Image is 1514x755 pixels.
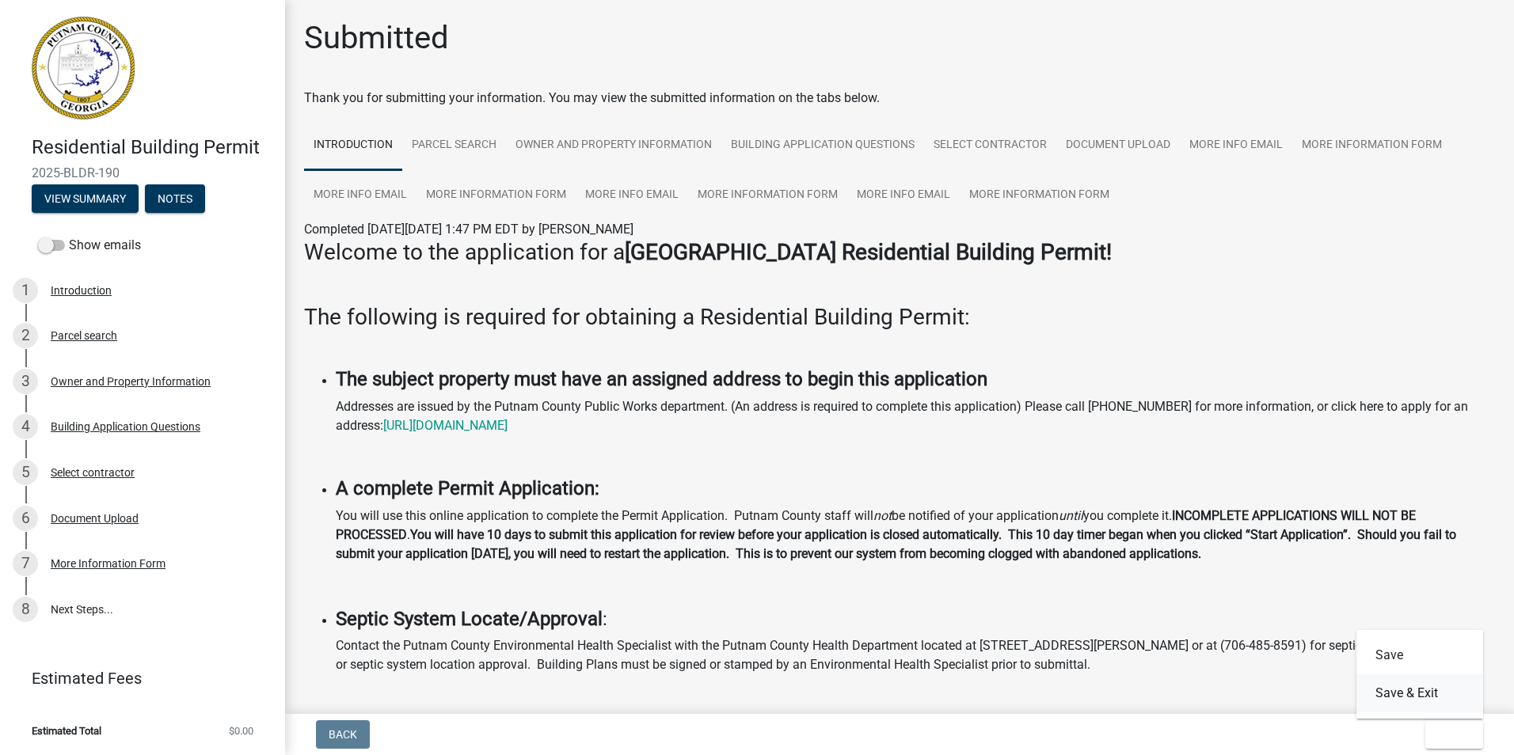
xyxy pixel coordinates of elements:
[721,120,924,171] a: Building Application Questions
[13,662,260,694] a: Estimated Fees
[32,184,139,213] button: View Summary
[1056,120,1180,171] a: Document Upload
[1356,630,1483,719] div: Exit
[51,513,139,524] div: Document Upload
[32,17,135,120] img: Putnam County, Georgia
[13,414,38,439] div: 4
[873,508,892,523] i: not
[32,136,272,159] h4: Residential Building Permit
[1356,636,1483,674] button: Save
[304,89,1495,108] div: Thank you for submitting your information. You may view the submitted information on the tabs below.
[32,726,101,736] span: Estimated Total
[304,170,417,221] a: More Info Email
[13,278,38,303] div: 1
[145,193,205,206] wm-modal-confirm: Notes
[847,170,960,221] a: More Info Email
[304,120,402,171] a: Introduction
[32,165,253,180] span: 2025-BLDR-190
[383,418,508,433] a: [URL][DOMAIN_NAME]
[336,397,1495,435] p: Addresses are issued by the Putnam County Public Works department. (An address is required to com...
[13,460,38,485] div: 5
[145,184,205,213] button: Notes
[1059,508,1083,523] i: until
[1356,674,1483,712] button: Save & Exit
[506,120,721,171] a: Owner and Property Information
[336,508,1416,542] strong: INCOMPLETE APPLICATIONS WILL NOT BE PROCESSED
[336,608,1495,631] h4: :
[51,558,165,569] div: More Information Form
[51,285,112,296] div: Introduction
[924,120,1056,171] a: Select contractor
[329,728,357,741] span: Back
[51,421,200,432] div: Building Application Questions
[13,323,38,348] div: 2
[316,720,370,749] button: Back
[1438,728,1461,741] span: Exit
[336,527,1456,561] strong: You will have 10 days to submit this application for review before your application is closed aut...
[1180,120,1292,171] a: More Info Email
[229,726,253,736] span: $0.00
[13,597,38,622] div: 8
[51,467,135,478] div: Select contractor
[32,193,139,206] wm-modal-confirm: Summary
[417,170,576,221] a: More Information Form
[336,636,1495,674] p: Contact the Putnam County Environmental Health Specialist with the Putnam County Health Departmen...
[336,506,1495,563] p: You will use this online application to complete the Permit Application. Putnam County staff will...
[304,304,1495,331] h3: The following is required for obtaining a Residential Building Permit:
[336,477,599,499] strong: A complete Permit Application:
[51,376,211,387] div: Owner and Property Information
[402,120,506,171] a: Parcel search
[1425,720,1483,749] button: Exit
[336,608,603,630] strong: Septic System Locate/Approval
[576,170,688,221] a: More Info Email
[336,368,987,390] strong: The subject property must have an assigned address to begin this application
[13,369,38,394] div: 3
[13,551,38,576] div: 7
[13,506,38,531] div: 6
[960,170,1119,221] a: More Information Form
[51,330,117,341] div: Parcel search
[304,239,1495,266] h3: Welcome to the application for a
[304,222,633,237] span: Completed [DATE][DATE] 1:47 PM EDT by [PERSON_NAME]
[38,236,141,255] label: Show emails
[1292,120,1451,171] a: More Information Form
[304,19,449,57] h1: Submitted
[625,239,1112,265] strong: [GEOGRAPHIC_DATA] Residential Building Permit!
[688,170,847,221] a: More Information Form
